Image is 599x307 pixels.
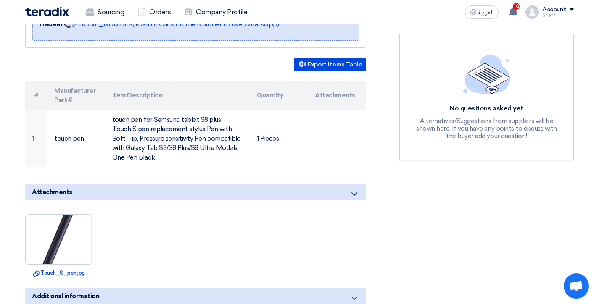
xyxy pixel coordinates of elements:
[32,187,72,197] span: Attachments
[47,81,106,110] th: Manufacturer Part #
[106,110,251,168] td: touch pen for Samsung tablet S8 plus. Touch S pen replacement stylus Pen with Soft Tip, Pressure ...
[478,10,493,16] span: العربية
[308,81,366,110] th: Attachments
[542,13,574,18] div: Sherif
[463,55,510,94] img: empty_state_list.svg
[25,110,47,168] td: 1
[28,269,90,277] a: Touch_S_pen.jpg
[564,273,589,299] div: Open chat
[63,20,279,28] a: 📞 [PHONE_NUMBER] (Call or Click on the Number to use WhatsApp)
[40,20,63,28] strong: Hadeer
[47,110,106,168] td: touch pen
[25,7,69,16] img: Teradix logo
[525,5,539,19] img: profile_test.png
[131,3,177,21] a: Orders
[415,117,558,140] div: Alternatives/Suggestions from suppliers will be shown here, If you have any points to discuss wit...
[250,81,308,110] th: Quantity
[250,110,308,168] td: 1 Pieces
[294,58,366,71] button: Export Items Table
[415,104,558,113] div: No questions asked yet
[465,5,499,19] button: العربية
[513,3,520,10] span: 10
[25,81,47,110] th: #
[542,6,566,13] div: Account
[177,3,254,21] a: Company Profile
[106,81,251,110] th: Item Description
[32,291,99,301] span: Additional information
[79,3,131,21] a: Sourcing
